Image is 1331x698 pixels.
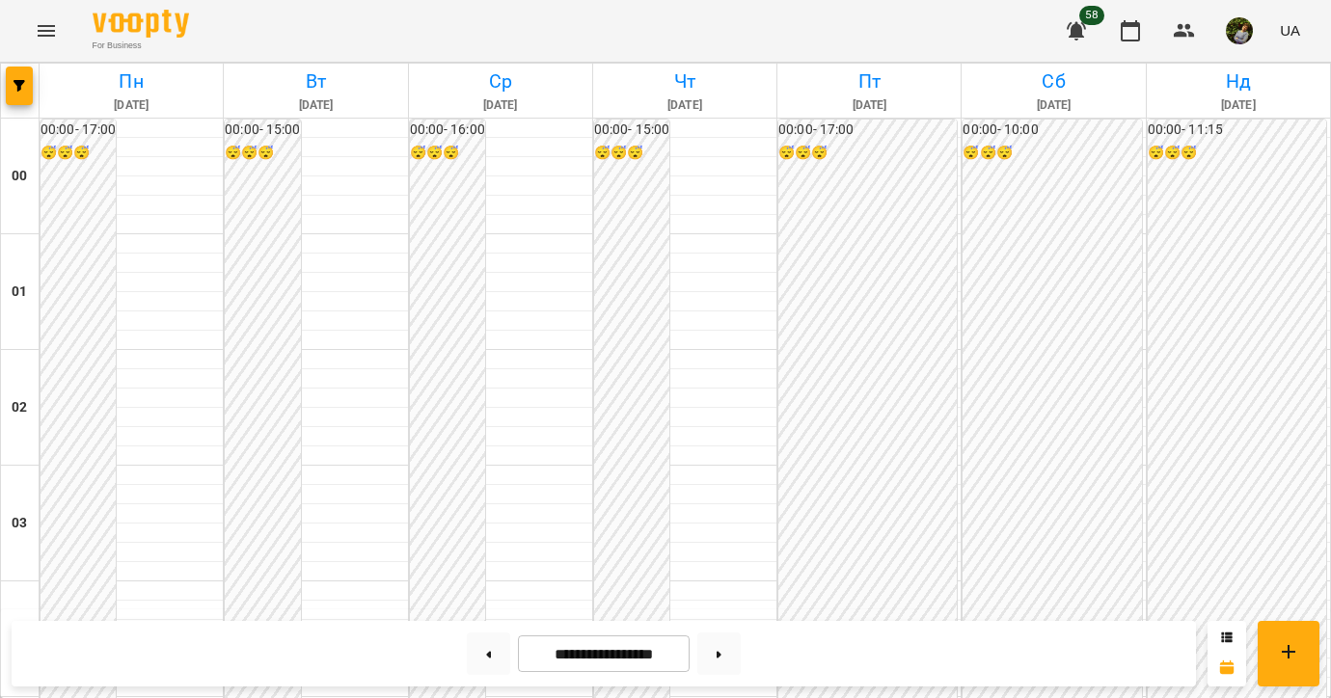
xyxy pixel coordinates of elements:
h6: Ср [412,67,589,96]
h6: 😴😴😴 [963,143,1141,164]
h6: Пт [780,67,958,96]
span: UA [1280,20,1300,40]
h6: 00:00 - 11:15 [1148,120,1326,141]
h6: 😴😴😴 [225,143,300,164]
h6: Вт [227,67,404,96]
h6: 00:00 - 17:00 [41,120,116,141]
h6: Чт [596,67,774,96]
h6: 😴😴😴 [41,143,116,164]
h6: 02 [12,397,27,418]
h6: Сб [964,67,1142,96]
h6: 00:00 - 15:00 [594,120,669,141]
h6: 03 [12,513,27,534]
h6: Нд [1150,67,1327,96]
img: b75e9dd987c236d6cf194ef640b45b7d.jpg [1226,17,1253,44]
h6: [DATE] [780,96,958,115]
span: For Business [93,40,189,52]
h6: 😴😴😴 [410,143,485,164]
h6: [DATE] [412,96,589,115]
h6: 00:00 - 15:00 [225,120,300,141]
h6: 00:00 - 17:00 [778,120,957,141]
button: Menu [23,8,69,54]
h6: [DATE] [964,96,1142,115]
h6: Пн [42,67,220,96]
img: Voopty Logo [93,10,189,38]
h6: 00:00 - 10:00 [963,120,1141,141]
h6: [DATE] [1150,96,1327,115]
h6: 😴😴😴 [1148,143,1326,164]
h6: 00 [12,166,27,187]
h6: 01 [12,282,27,303]
h6: 😴😴😴 [594,143,669,164]
button: UA [1272,13,1308,48]
span: 58 [1079,6,1104,25]
h6: [DATE] [596,96,774,115]
h6: 😴😴😴 [778,143,957,164]
h6: 00:00 - 16:00 [410,120,485,141]
h6: [DATE] [227,96,404,115]
h6: [DATE] [42,96,220,115]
